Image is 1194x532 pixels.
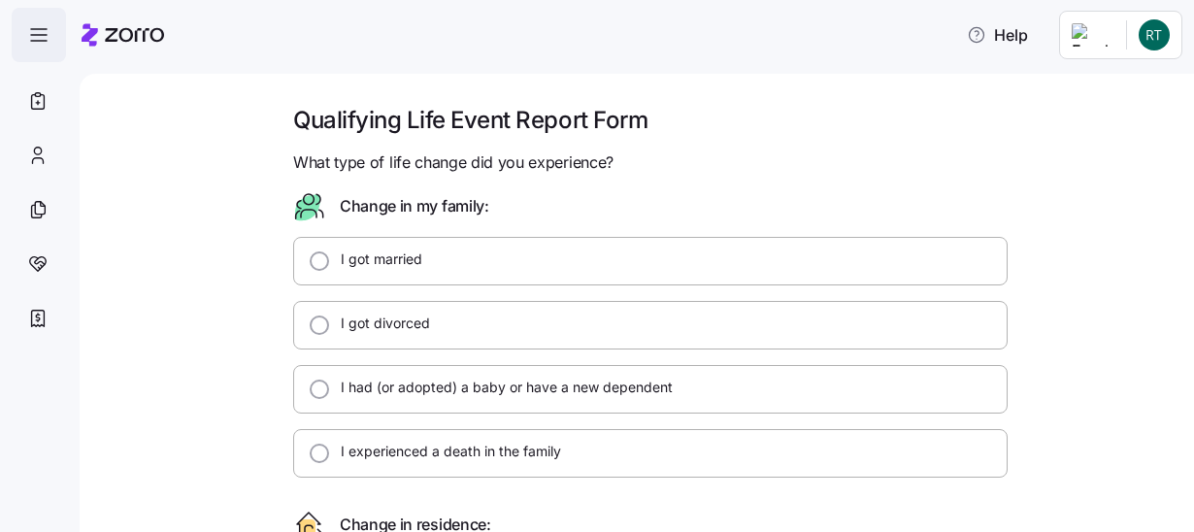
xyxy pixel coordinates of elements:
span: What type of life change did you experience? [293,150,614,175]
button: Help [951,16,1044,54]
img: fcc48f0044d6273263f8082bf8304550 [1139,19,1170,50]
span: Help [967,23,1028,47]
label: I got divorced [329,314,430,333]
label: I experienced a death in the family [329,442,561,461]
img: Employer logo [1072,23,1111,47]
label: I had (or adopted) a baby or have a new dependent [329,378,673,397]
label: I got married [329,249,422,269]
h1: Qualifying Life Event Report Form [293,105,1008,135]
span: Change in my family: [340,194,489,218]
